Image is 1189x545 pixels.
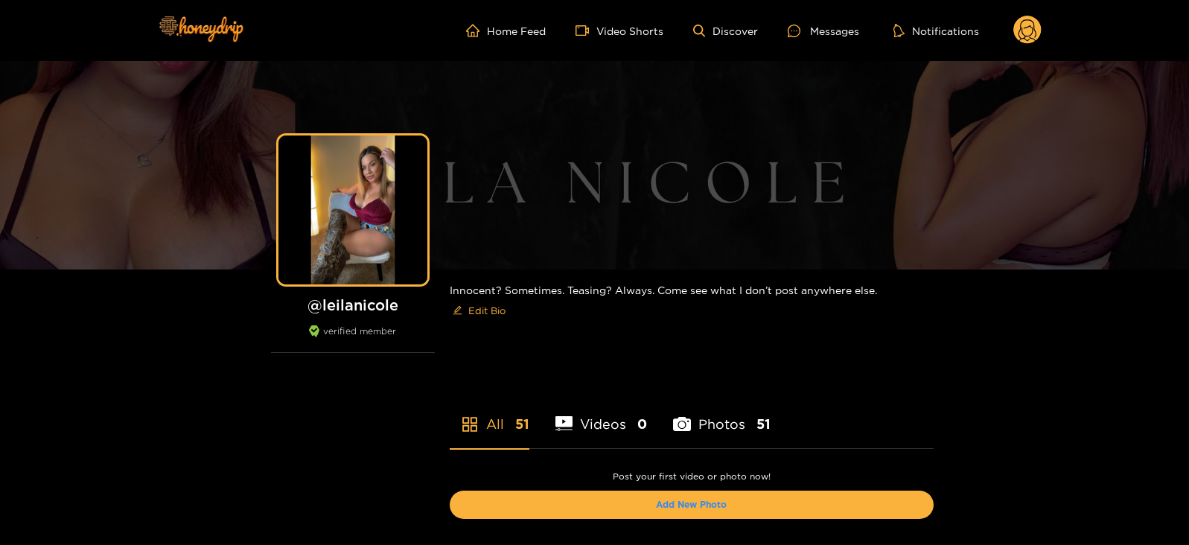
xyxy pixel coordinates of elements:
div: Messages [788,22,859,39]
a: Discover [693,25,758,37]
button: Add New Photo [450,491,934,519]
span: 51 [756,415,771,433]
button: Notifications [889,23,984,38]
span: home [466,24,487,37]
button: editEdit Bio [450,299,509,322]
li: Videos [555,381,648,448]
li: All [450,381,529,448]
span: 0 [637,415,647,433]
span: video-camera [576,24,596,37]
li: Photos [673,381,771,448]
a: Video Shorts [576,24,663,37]
p: Post your first video or photo now! [450,471,934,482]
div: verified member [271,325,435,353]
span: edit [453,305,462,316]
a: Add New Photo [656,500,727,509]
a: Home Feed [466,24,546,37]
h1: @ leilanicole [271,296,435,314]
div: Innocent? Sometimes. Teasing? Always. Come see what I don’t post anywhere else. [450,270,934,334]
span: Edit Bio [468,303,506,318]
span: appstore [461,415,479,433]
span: 51 [515,415,529,433]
